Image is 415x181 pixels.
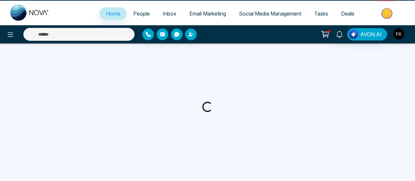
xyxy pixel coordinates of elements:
[133,10,150,17] span: People
[308,7,335,20] a: Tasks
[10,5,49,21] img: Nova CRM Logo
[393,159,409,175] iframe: Intercom live chat
[360,30,382,38] span: AVON AI
[347,28,387,40] button: AVON AI
[183,7,232,20] a: Email Marketing
[364,6,411,21] img: Market-place.gif
[127,7,156,20] a: People
[156,7,183,20] a: Inbox
[189,10,226,17] span: Email Marketing
[232,7,308,20] a: Social Media Management
[341,10,354,17] span: Deals
[239,10,301,17] span: Social Media Management
[106,10,120,17] span: Home
[349,30,358,39] img: Lead Flow
[335,7,361,20] a: Deals
[100,7,127,20] a: Home
[314,10,328,17] span: Tasks
[163,10,176,17] span: Inbox
[393,28,404,40] img: User Avatar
